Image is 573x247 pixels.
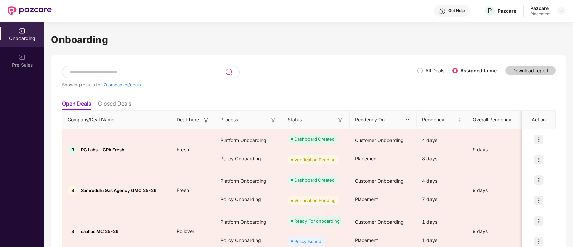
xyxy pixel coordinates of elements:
[534,196,543,205] img: icon
[225,68,233,76] img: svg+xml;base64,PHN2ZyB3aWR0aD0iMjQiIGhlaWdodD0iMjUiIHZpZXdCb3g9IjAgMCAyNCAyNSIgZmlsbD0ibm9uZSIgeG...
[203,117,209,123] img: svg+xml;base64,PHN2ZyB3aWR0aD0iMTYiIGhlaWdodD0iMTYiIHZpZXdCb3g9IjAgMCAxNiAxNiIgZmlsbD0ibm9uZSIgeG...
[467,146,524,153] div: 9 days
[417,150,467,168] div: 8 days
[355,196,378,202] span: Placement
[488,7,492,15] span: P
[505,66,556,75] button: Download report
[294,238,321,245] div: Policy Issued
[270,117,277,123] img: svg+xml;base64,PHN2ZyB3aWR0aD0iMTYiIGhlaWdodD0iMTYiIHZpZXdCb3g9IjAgMCAxNiAxNiIgZmlsbD0ibm9uZSIgeG...
[534,175,543,185] img: icon
[68,226,78,236] div: S
[337,117,344,123] img: svg+xml;base64,PHN2ZyB3aWR0aD0iMTYiIGhlaWdodD0iMTYiIHZpZXdCb3g9IjAgMCAxNiAxNiIgZmlsbD0ibm9uZSIgeG...
[103,82,141,87] span: 7 companies/deals
[534,237,543,246] img: icon
[404,117,411,123] img: svg+xml;base64,PHN2ZyB3aWR0aD0iMTYiIGhlaWdodD0iMTYiIHZpZXdCb3g9IjAgMCAxNiAxNiIgZmlsbD0ibm9uZSIgeG...
[498,8,516,14] div: Pazcare
[467,187,524,194] div: 9 days
[448,8,465,13] div: Get Help
[81,147,124,152] span: RC Labs - GPA Fresh
[460,68,497,73] label: Assigned to me
[98,100,131,110] li: Closed Deals
[467,228,524,235] div: 9 days
[215,213,282,231] div: Platform Onboarding
[534,216,543,226] img: icon
[417,172,467,190] div: 4 days
[355,219,404,225] span: Customer Onboarding
[171,147,194,152] span: Fresh
[294,197,336,204] div: Verification Pending
[68,185,78,195] div: S
[439,8,446,15] img: svg+xml;base64,PHN2ZyBpZD0iSGVscC0zMngzMiIgeG1sbnM9Imh0dHA6Ly93d3cudzMub3JnLzIwMDAvc3ZnIiB3aWR0aD...
[530,5,551,11] div: Pazcare
[62,111,171,129] th: Company/Deal Name
[215,131,282,150] div: Platform Onboarding
[522,111,556,129] th: Action
[171,228,200,234] span: Rollover
[177,116,199,123] span: Deal Type
[19,28,26,34] img: svg+xml;base64,PHN2ZyB3aWR0aD0iMjAiIGhlaWdodD0iMjAiIHZpZXdCb3g9IjAgMCAyMCAyMCIgZmlsbD0ibm9uZSIgeG...
[288,116,302,123] span: Status
[81,188,156,193] span: Samruddhi Gas Agency GMC 25-26
[417,131,467,150] div: 4 days
[534,135,543,144] img: icon
[417,213,467,231] div: 1 days
[355,156,378,161] span: Placement
[355,137,404,143] span: Customer Onboarding
[19,54,26,61] img: svg+xml;base64,PHN2ZyB3aWR0aD0iMjAiIGhlaWdodD0iMjAiIHZpZXdCb3g9IjAgMCAyMCAyMCIgZmlsbD0ibm9uZSIgeG...
[215,172,282,190] div: Platform Onboarding
[417,190,467,208] div: 7 days
[215,190,282,208] div: Policy Onboarding
[355,116,385,123] span: Pendency On
[355,178,404,184] span: Customer Onboarding
[422,116,456,123] span: Pendency
[171,187,194,193] span: Fresh
[467,111,524,129] th: Overall Pendency
[51,32,566,47] h1: Onboarding
[294,136,335,142] div: Dashboard Created
[425,68,444,73] label: All Deals
[8,6,52,15] img: New Pazcare Logo
[68,145,78,155] div: R
[62,82,417,87] div: Showing results for
[558,8,564,13] img: svg+xml;base64,PHN2ZyBpZD0iRHJvcGRvd24tMzJ4MzIiIHhtbG5zPSJodHRwOi8vd3d3LnczLm9yZy8yMDAwL3N2ZyIgd2...
[220,116,238,123] span: Process
[215,150,282,168] div: Policy Onboarding
[81,229,118,234] span: saahas MC 25-26
[355,237,378,243] span: Placement
[534,155,543,164] img: icon
[294,156,336,163] div: Verification Pending
[294,177,335,183] div: Dashboard Created
[294,218,340,224] div: Ready For onboarding
[530,11,551,17] div: Placement
[62,100,91,110] li: Open Deals
[417,111,467,129] th: Pendency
